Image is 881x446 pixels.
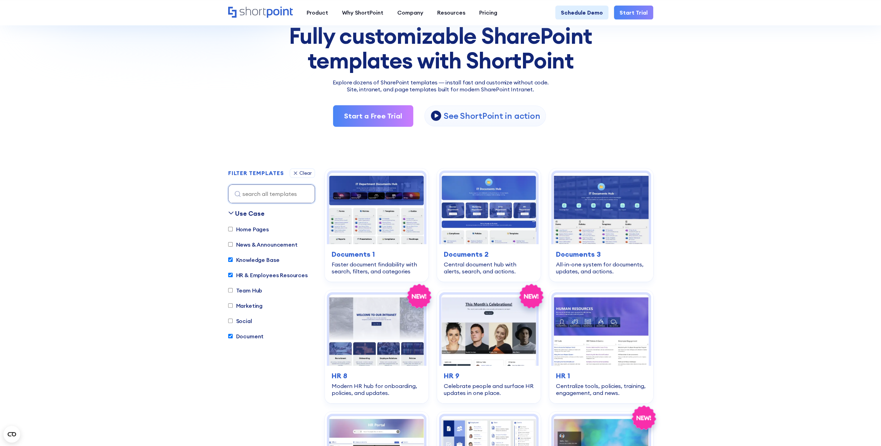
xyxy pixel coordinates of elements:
[332,261,422,275] div: Faster document findability with search, filters, and categories
[228,257,233,262] input: Knowledge Base
[614,6,653,19] a: Start Trial
[325,168,429,282] a: Documents 1 – SharePoint Document Library Template: Faster document findability with search, filt...
[441,295,536,366] img: HR 9 – HR Template: Celebrate people and surface HR updates in one place.
[228,227,233,231] input: Home Pages
[3,426,20,443] button: Open CMP widget
[479,8,497,17] div: Pricing
[228,256,280,264] label: Knowledge Base
[228,317,252,325] label: Social
[335,6,390,19] a: Why ShortPoint
[228,225,269,233] label: Home Pages
[228,242,233,247] input: News & Announcement
[228,240,298,249] label: News & Announcement
[228,24,653,73] div: Fully customizable SharePoint templates with ShortPoint
[556,382,646,396] div: Centralize tools, policies, training, engagement, and news.
[437,8,465,17] div: Resources
[556,371,646,381] h3: HR 1
[424,106,546,126] a: open lightbox
[228,86,653,93] h2: Site, intranet, and page templates built for modern SharePoint Intranet.
[332,382,422,396] div: Modern HR hub for onboarding, policies, and updates.
[756,365,881,446] iframe: Chat Widget
[437,168,541,282] a: Documents 2 – Document Management Template: Central document hub with alerts, search, and actions...
[307,8,328,17] div: Product
[444,382,534,396] div: Celebrate people and surface HR updates in one place.
[228,78,653,86] p: Explore dozens of SharePoint templates — install fast and customize without code.
[444,110,540,121] p: See ShortPoint in action
[556,261,646,275] div: All-in-one system for documents, updates, and actions.
[228,7,293,18] a: Home
[228,332,264,340] label: Document
[228,286,263,295] label: Team Hub
[444,249,534,259] h3: Documents 2
[228,271,308,279] label: HR & Employees Resources
[549,168,653,282] a: Documents 3 – Document Management System Template: All-in-one system for documents, updates, and ...
[437,290,541,403] a: HR 9 – HR Template: Celebrate people and surface HR updates in one place.HR 9Celebrate people and...
[235,209,265,218] div: Use Case
[342,8,383,17] div: Why ShortPoint
[555,6,608,19] a: Schedule Demo
[299,171,312,175] div: Clear
[390,6,430,19] a: Company
[554,295,648,366] img: HR 1 – Human Resources Template: Centralize tools, policies, training, engagement, and news.
[228,288,233,292] input: Team Hub
[549,290,653,403] a: HR 1 – Human Resources Template: Centralize tools, policies, training, engagement, and news.HR 1C...
[332,249,422,259] h3: Documents 1
[333,105,413,127] a: Start a Free Trial
[441,173,536,244] img: Documents 2 – Document Management Template: Central document hub with alerts, search, and actions.
[332,371,422,381] h3: HR 8
[325,290,429,403] a: HR 8 – SharePoint HR Template: Modern HR hub for onboarding, policies, and updates.HR 8Modern HR ...
[228,170,284,176] div: FILTER TEMPLATES
[329,173,424,244] img: Documents 1 – SharePoint Document Library Template: Faster document findability with search, filt...
[228,302,263,310] label: Marketing
[228,334,233,338] input: Document
[300,6,335,19] a: Product
[228,184,315,203] input: search all templates
[430,6,472,19] a: Resources
[228,303,233,308] input: Marketing
[397,8,423,17] div: Company
[554,173,648,244] img: Documents 3 – Document Management System Template: All-in-one system for documents, updates, and ...
[228,273,233,277] input: HR & Employees Resources
[556,249,646,259] h3: Documents 3
[444,371,534,381] h3: HR 9
[444,261,534,275] div: Central document hub with alerts, search, and actions.
[329,295,424,366] img: HR 8 – SharePoint HR Template: Modern HR hub for onboarding, policies, and updates.
[228,319,233,323] input: Social
[472,6,504,19] a: Pricing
